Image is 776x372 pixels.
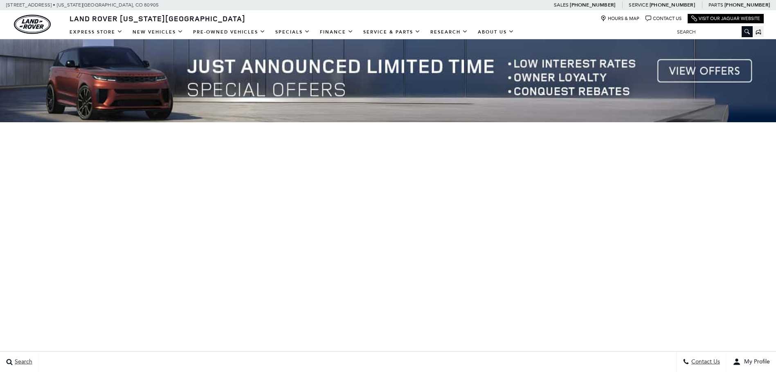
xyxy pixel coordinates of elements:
a: EXPRESS STORE [65,25,128,39]
a: Research [425,25,473,39]
a: land-rover [14,15,51,34]
a: [PHONE_NUMBER] [650,2,695,8]
a: Visit Our Jaguar Website [691,16,760,22]
span: My Profile [741,359,770,365]
a: Pre-Owned Vehicles [188,25,270,39]
span: Sales [554,2,569,8]
span: Land Rover [US_STATE][GEOGRAPHIC_DATA] [70,13,245,23]
span: Service [629,2,648,8]
a: Service & Parts [358,25,425,39]
a: Specials [270,25,315,39]
img: Land Rover [14,15,51,34]
span: Contact Us [689,359,720,365]
input: Search [671,27,753,37]
a: [STREET_ADDRESS] • [US_STATE][GEOGRAPHIC_DATA], CO 80905 [6,2,159,8]
a: [PHONE_NUMBER] [724,2,770,8]
span: Search [13,359,32,365]
span: Parts [709,2,723,8]
a: About Us [473,25,519,39]
a: New Vehicles [128,25,188,39]
a: Finance [315,25,358,39]
a: Contact Us [646,16,682,22]
a: Hours & Map [601,16,639,22]
button: user-profile-menu [727,352,776,372]
a: Land Rover [US_STATE][GEOGRAPHIC_DATA] [65,13,250,23]
nav: Main Navigation [65,25,519,39]
a: [PHONE_NUMBER] [570,2,615,8]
